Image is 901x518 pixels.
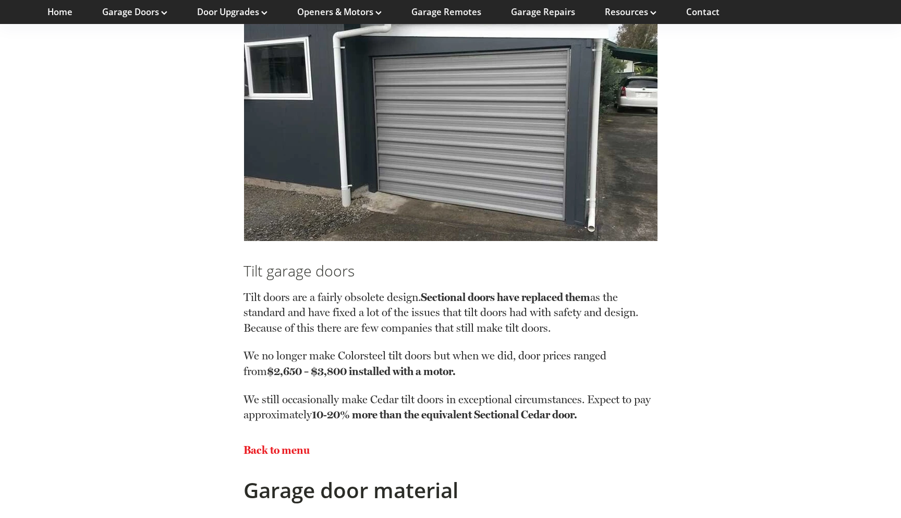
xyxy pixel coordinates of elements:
a: Openers & Motors [297,6,382,18]
h3: Tilt garage doors [243,261,657,281]
strong: $2,650 – $3,800 installed with a motor. [267,365,456,378]
p: We no longer make Colorsteel tilt doors but when we did, door prices ranged from [243,348,657,391]
p: Tilt doors are a fairly obsolete design. as the standard and have fixed a lot of the issues that ... [243,290,657,348]
a: Door Upgrades [197,6,267,18]
a: Garage Repairs [511,6,575,18]
a: Back to menu [243,443,310,456]
a: Home [47,6,72,18]
a: Contact [686,6,720,18]
p: We still occasionally make Cedar tilt doors in exceptional circumstances. Expect to pay approxima... [243,392,657,423]
h2: Garage door material [243,478,657,503]
strong: 10-20% more than the equivalent Sectional Cedar door. [312,408,577,421]
a: Garage Doors [102,6,167,18]
a: Garage Remotes [411,6,481,18]
a: Resources [605,6,656,18]
strong: Sectional doors have replaced them [421,291,590,304]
